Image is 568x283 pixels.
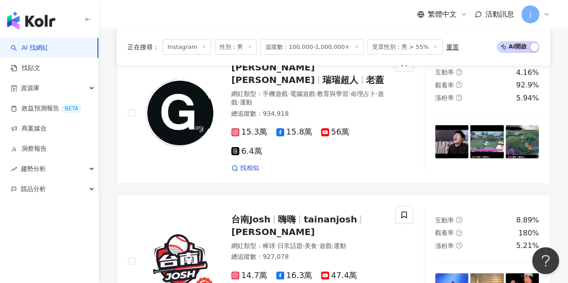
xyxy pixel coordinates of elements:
span: · [331,242,333,249]
div: 總追蹤數 ： 934,918 [231,109,384,118]
iframe: Help Scout Beacon - Open [532,247,559,274]
span: · [315,90,317,97]
span: 命理占卜 [350,90,375,97]
div: 180% [518,228,539,238]
span: 資源庫 [21,78,40,98]
span: 找相似 [240,164,259,173]
span: · [375,90,377,97]
span: · [348,90,350,97]
span: question-circle [456,217,462,223]
span: 6.4萬 [231,147,262,156]
span: 性別：男 [215,39,257,55]
a: 洞察報告 [11,144,47,153]
span: 棒球 [263,242,275,249]
span: 趨勢分析 [21,159,46,179]
span: 互動率 [435,217,454,224]
span: 活動訊息 [485,10,514,18]
span: J [529,9,531,19]
div: 8.89% [516,215,539,225]
span: 競品分析 [21,179,46,199]
span: 正在搜尋 ： [128,44,159,51]
span: 台南Josh [231,214,270,225]
span: 日常話題 [277,242,302,249]
span: 嗨嗨 [278,214,296,225]
div: 網紅類型 ： [231,242,384,251]
a: 商案媒合 [11,124,47,133]
span: 手機遊戲 [263,90,288,97]
a: 找相似 [231,164,259,173]
div: 重置 [446,44,459,51]
div: 4.16% [516,68,539,78]
span: 47.4萬 [321,271,357,280]
span: · [275,242,277,249]
span: [PERSON_NAME][PERSON_NAME] [231,62,315,85]
span: · [302,242,304,249]
span: 漲粉率 [435,94,454,101]
img: post-image [506,125,539,158]
span: 電腦遊戲 [290,90,315,97]
img: logo [7,12,55,30]
a: searchAI 找網紅 [11,44,48,52]
span: Instagram [163,39,211,55]
span: tainanjosh [304,214,357,225]
span: · [317,242,319,249]
span: 觀看率 [435,229,454,236]
span: rise [11,166,17,172]
div: 網紅類型 ： [231,90,384,107]
span: 14.7萬 [231,271,267,280]
span: 15.3萬 [231,127,267,137]
span: 教育與學習 [317,90,348,97]
span: 老蓋 [366,74,384,85]
a: 效益預測報告BETA [11,104,82,113]
img: KOL Avatar [146,79,213,147]
span: 瑞瑞超人 [322,74,358,85]
span: question-circle [456,69,462,75]
span: [PERSON_NAME] [231,226,315,237]
span: 美食 [304,242,317,249]
span: 繁體中文 [428,9,457,19]
img: post-image [435,125,468,158]
div: 5.21% [516,241,539,251]
div: 總追蹤數 ： 927,078 [231,253,384,261]
a: KOL Avatar[PERSON_NAME][PERSON_NAME]瑞瑞超人老蓋網紅類型：手機遊戲·電腦遊戲·教育與學習·命理占卜·遊戲·運動總追蹤數：934,91815.3萬15.8萬56... [117,43,550,184]
span: · [238,99,239,106]
div: 92.9% [516,80,539,90]
span: · [288,90,290,97]
span: question-circle [456,242,462,248]
a: 找貼文 [11,64,40,73]
span: question-circle [456,82,462,88]
span: 漲粉率 [435,242,454,249]
img: post-image [470,125,503,158]
span: 遊戲 [319,242,331,249]
div: 5.94% [516,93,539,103]
span: 16.3萬 [276,271,312,280]
span: 觀看率 [435,82,454,89]
span: 運動 [239,99,252,106]
span: 受眾性別：男 > 55% [367,39,443,55]
span: 追蹤數：100,000-1,000,000+ [260,39,364,55]
span: 56萬 [321,127,349,137]
span: question-circle [456,230,462,236]
span: 運動 [334,242,346,249]
span: 15.8萬 [276,127,312,137]
span: question-circle [456,95,462,101]
span: 互動率 [435,69,454,76]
